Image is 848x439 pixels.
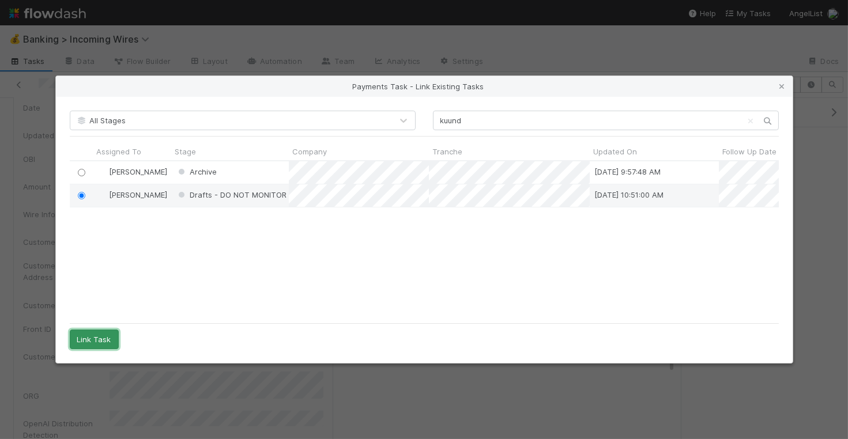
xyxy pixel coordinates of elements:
div: [DATE] 10:51:00 AM [594,189,663,200]
div: Archive [176,166,217,177]
div: [PERSON_NAME] [97,166,167,177]
span: [PERSON_NAME] [109,167,167,176]
div: Payments Task - Link Existing Tasks [56,76,793,97]
img: avatar_c6c9a18c-a1dc-4048-8eac-219674057138.png [98,190,107,199]
span: All Stages [76,116,126,125]
div: [DATE] 9:57:48 AM [594,166,660,177]
span: Archive [176,167,217,176]
button: Clear search [745,112,757,130]
span: Drafts - DO NOT MONITOR [176,190,287,199]
div: Drafts - DO NOT MONITOR [176,189,287,200]
img: avatar_c6c9a18c-a1dc-4048-8eac-219674057138.png [98,167,107,176]
span: Follow Up Date [722,146,777,157]
span: Assigned To [96,146,141,157]
input: Search [433,111,779,130]
input: Toggle Row Selected [77,169,85,176]
span: Tranche [432,146,462,157]
span: [PERSON_NAME] [109,190,167,199]
span: Company [292,146,327,157]
span: Updated On [593,146,637,157]
div: [PERSON_NAME] [97,189,167,200]
button: Link Task [70,330,119,349]
span: Stage [175,146,196,157]
input: Toggle Row Selected [77,192,85,199]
